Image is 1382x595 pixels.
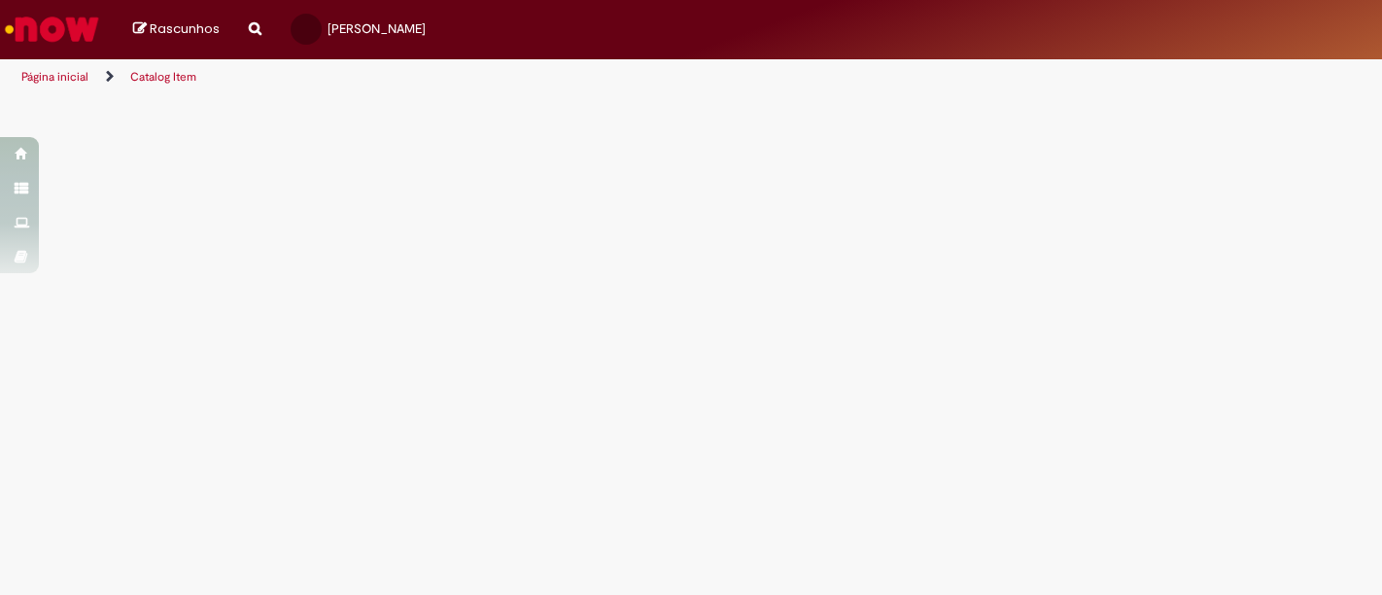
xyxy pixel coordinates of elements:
img: ServiceNow [2,10,102,49]
span: Rascunhos [150,19,220,38]
a: Catalog Item [130,69,196,85]
a: Página inicial [21,69,88,85]
a: Rascunhos [133,20,220,39]
span: [PERSON_NAME] [328,20,426,37]
ul: Trilhas de página [15,59,907,95]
